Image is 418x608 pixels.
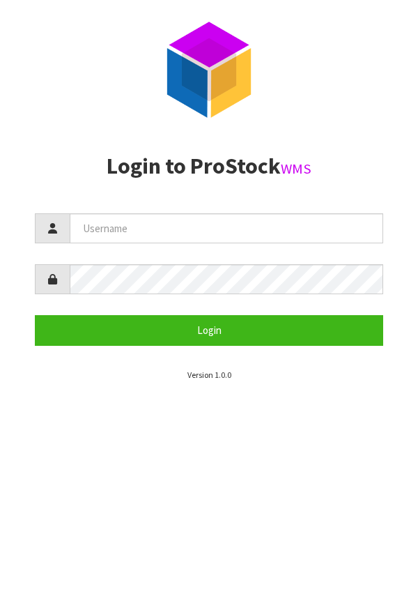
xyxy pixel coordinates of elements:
button: Login [35,315,383,345]
input: Username [70,213,383,243]
h2: Login to ProStock [35,154,383,178]
small: WMS [281,160,311,178]
img: ProStock Cube [157,17,261,122]
small: Version 1.0.0 [187,370,231,380]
